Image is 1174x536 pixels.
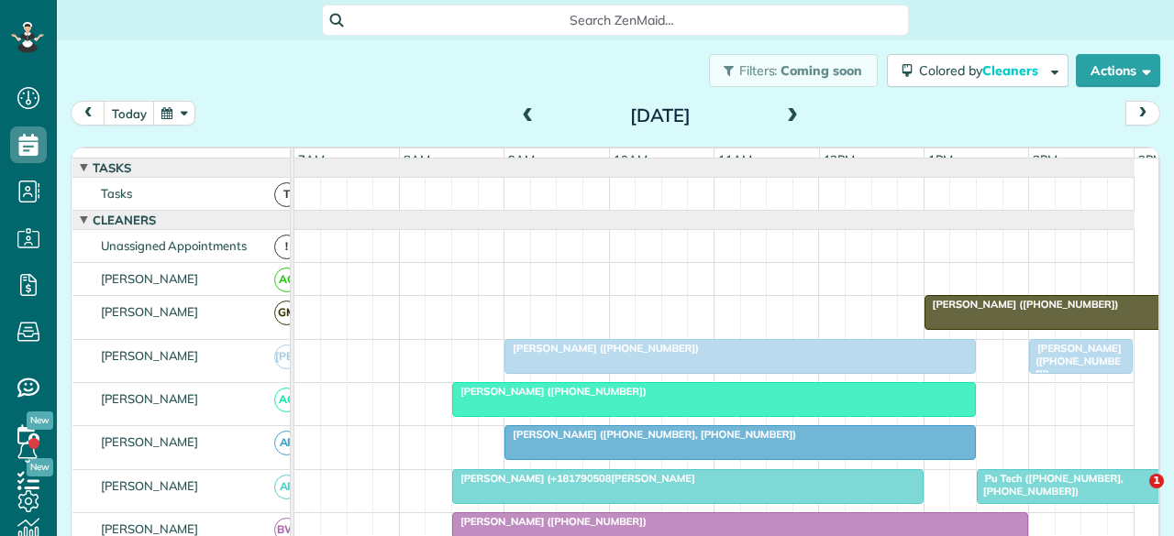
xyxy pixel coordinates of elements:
[451,515,648,528] span: [PERSON_NAME] ([PHONE_NUMBER])
[294,152,328,167] span: 7am
[925,152,957,167] span: 1pm
[546,105,775,126] h2: [DATE]
[274,268,299,292] span: AC
[97,186,136,201] span: Tasks
[97,478,203,493] span: [PERSON_NAME]
[924,298,1120,311] span: [PERSON_NAME] ([PHONE_NUMBER])
[104,101,155,126] button: today
[89,160,135,175] span: Tasks
[89,213,160,227] span: Cleaners
[504,152,538,167] span: 9am
[71,101,105,126] button: prev
[739,62,778,79] span: Filters:
[97,238,250,253] span: Unassigned Appointments
[820,152,859,167] span: 12pm
[97,304,203,319] span: [PERSON_NAME]
[274,235,299,259] span: !
[919,62,1045,79] span: Colored by
[451,472,696,485] span: [PERSON_NAME] (+181790508[PERSON_NAME]
[274,182,299,207] span: T
[504,342,700,355] span: [PERSON_NAME] ([PHONE_NUMBER])
[1076,54,1160,87] button: Actions
[504,428,797,441] span: [PERSON_NAME] ([PHONE_NUMBER], [PHONE_NUMBER])
[97,434,203,449] span: [PERSON_NAME]
[97,521,203,536] span: [PERSON_NAME]
[274,301,299,325] span: GM
[274,345,299,369] span: [PERSON_NAME]
[400,152,434,167] span: 8am
[714,152,756,167] span: 11am
[97,348,203,363] span: [PERSON_NAME]
[610,152,651,167] span: 10am
[781,62,863,79] span: Coming soon
[982,62,1041,79] span: Cleaners
[887,54,1069,87] button: Colored byCleaners
[1112,474,1156,518] iframe: Intercom live chat
[1125,101,1160,126] button: next
[274,388,299,412] span: AC
[97,271,203,286] span: [PERSON_NAME]
[976,472,1124,498] span: Pu Tech ([PHONE_NUMBER], [PHONE_NUMBER])
[274,431,299,455] span: AF
[27,411,53,430] span: New
[97,391,203,406] span: [PERSON_NAME]
[1028,342,1122,381] span: [PERSON_NAME] ([PHONE_NUMBER])
[274,475,299,499] span: AF
[1135,152,1167,167] span: 3pm
[451,385,648,398] span: [PERSON_NAME] ([PHONE_NUMBER])
[1029,152,1061,167] span: 2pm
[1149,474,1164,488] span: 1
